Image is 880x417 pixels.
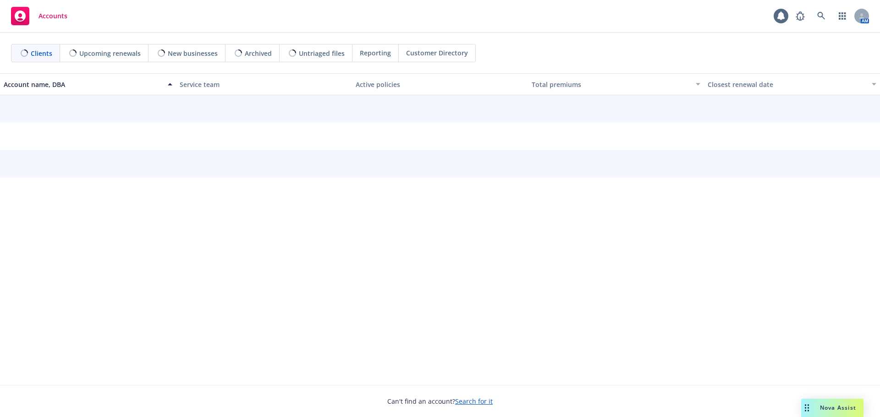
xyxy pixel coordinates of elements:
a: Switch app [833,7,852,25]
button: Closest renewal date [704,73,880,95]
span: Reporting [360,48,391,58]
span: Upcoming renewals [79,49,141,58]
span: New businesses [168,49,218,58]
button: Nova Assist [801,399,863,417]
span: Nova Assist [820,404,856,412]
div: Service team [180,80,348,89]
span: Can't find an account? [387,396,493,406]
button: Active policies [352,73,528,95]
span: Untriaged files [299,49,345,58]
button: Service team [176,73,352,95]
div: Total premiums [532,80,690,89]
div: Drag to move [801,399,813,417]
span: Customer Directory [406,48,468,58]
a: Search for it [455,397,493,406]
button: Total premiums [528,73,704,95]
div: Account name, DBA [4,80,162,89]
a: Accounts [7,3,71,29]
a: Report a Bug [791,7,809,25]
span: Accounts [38,12,67,20]
span: Clients [31,49,52,58]
span: Archived [245,49,272,58]
div: Closest renewal date [708,80,866,89]
a: Search [812,7,830,25]
div: Active policies [356,80,524,89]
